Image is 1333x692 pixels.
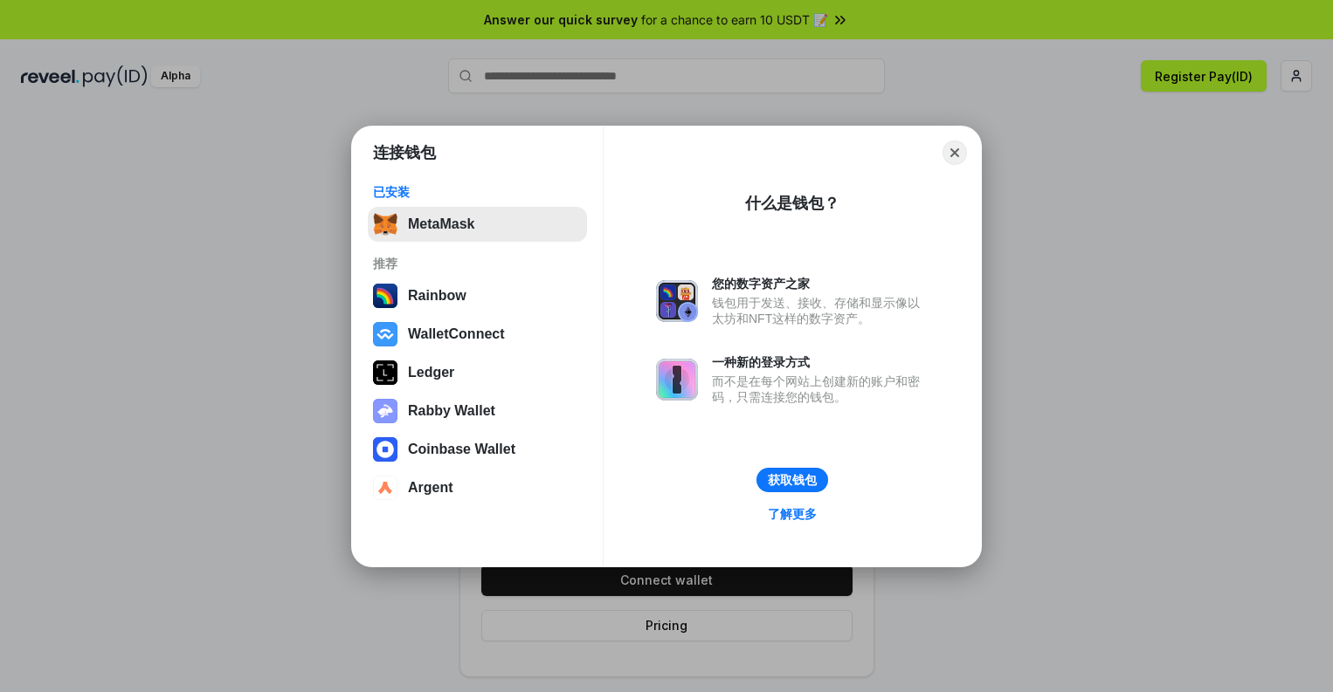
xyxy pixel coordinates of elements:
div: 推荐 [373,256,582,271]
button: WalletConnect [368,317,587,352]
div: 已安装 [373,184,582,200]
div: Rainbow [408,288,466,304]
img: svg+xml,%3Csvg%20xmlns%3D%22http%3A%2F%2Fwww.w3.org%2F2000%2Fsvg%22%20fill%3D%22none%22%20viewBox... [656,280,698,322]
button: Rabby Wallet [368,394,587,428]
a: 了解更多 [757,503,827,525]
div: MetaMask [408,216,474,232]
button: Rainbow [368,278,587,313]
div: WalletConnect [408,326,505,342]
img: svg+xml,%3Csvg%20xmlns%3D%22http%3A%2F%2Fwww.w3.org%2F2000%2Fsvg%22%20width%3D%2228%22%20height%3... [373,360,397,385]
img: svg+xml,%3Csvg%20fill%3D%22none%22%20height%3D%2233%22%20viewBox%3D%220%200%2035%2033%22%20width%... [373,212,397,236]
button: Argent [368,470,587,505]
div: 而不是在每个网站上创建新的账户和密码，只需连接您的钱包。 [712,373,929,405]
img: svg+xml,%3Csvg%20width%3D%2228%22%20height%3D%2228%22%20viewBox%3D%220%200%2028%2028%22%20fill%3D... [373,322,397,346]
div: 什么是钱包？ [745,193,839,214]
div: 您的数字资产之家 [712,276,929,291]
button: Coinbase Wallet [368,432,587,467]
img: svg+xml,%3Csvg%20width%3D%2228%22%20height%3D%2228%22%20viewBox%3D%220%200%2028%2028%22%20fill%3D... [373,437,397,462]
div: 一种新的登录方式 [712,354,929,370]
div: Rabby Wallet [408,403,495,419]
button: 获取钱包 [756,468,828,492]
div: Argent [408,480,453,496]
h1: 连接钱包 [373,142,436,163]
div: Coinbase Wallet [408,442,515,457]
button: Ledger [368,355,587,390]
img: svg+xml,%3Csvg%20width%3D%22120%22%20height%3D%22120%22%20viewBox%3D%220%200%20120%20120%22%20fil... [373,284,397,308]
img: svg+xml,%3Csvg%20width%3D%2228%22%20height%3D%2228%22%20viewBox%3D%220%200%2028%2028%22%20fill%3D... [373,476,397,500]
div: 了解更多 [768,506,817,522]
div: 钱包用于发送、接收、存储和显示像以太坊和NFT这样的数字资产。 [712,295,929,326]
div: Ledger [408,365,454,380]
div: 获取钱包 [768,472,817,488]
button: Close [943,140,967,165]
img: svg+xml,%3Csvg%20xmlns%3D%22http%3A%2F%2Fwww.w3.org%2F2000%2Fsvg%22%20fill%3D%22none%22%20viewBox... [373,399,397,423]
button: MetaMask [368,207,587,242]
img: svg+xml,%3Csvg%20xmlns%3D%22http%3A%2F%2Fwww.w3.org%2F2000%2Fsvg%22%20fill%3D%22none%22%20viewBox... [656,359,698,401]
